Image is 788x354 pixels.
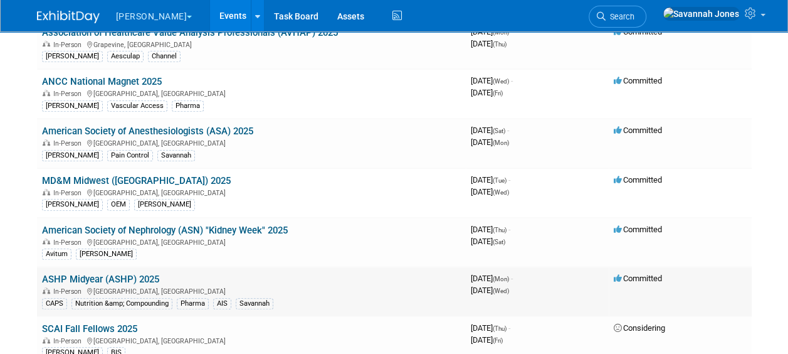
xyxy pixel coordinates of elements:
[493,287,509,294] span: (Wed)
[107,100,167,112] div: Vascular Access
[493,29,509,36] span: (Mon)
[493,325,507,332] span: (Thu)
[53,41,85,49] span: In-Person
[107,199,130,210] div: OEM
[42,27,338,38] a: Association of Healthcare Value Analysis Professionals (AVHAP) 2025
[493,78,509,85] span: (Wed)
[42,137,461,147] div: [GEOGRAPHIC_DATA], [GEOGRAPHIC_DATA]
[42,225,288,236] a: American Society of Nephrology (ASN) "Kidney Week" 2025
[493,337,503,344] span: (Fri)
[177,298,209,309] div: Pharma
[107,150,153,161] div: Pain Control
[614,126,662,135] span: Committed
[511,27,513,36] span: -
[42,175,231,186] a: MD&M Midwest ([GEOGRAPHIC_DATA]) 2025
[43,139,50,146] img: In-Person Event
[42,237,461,247] div: [GEOGRAPHIC_DATA], [GEOGRAPHIC_DATA]
[508,175,510,185] span: -
[493,177,507,184] span: (Tue)
[42,298,67,309] div: CAPS
[53,239,85,247] span: In-Person
[148,51,181,62] div: Channel
[493,239,505,245] span: (Sat)
[614,76,662,85] span: Committed
[471,39,507,48] span: [DATE]
[37,11,100,23] img: ExhibitDay
[53,337,85,345] span: In-Person
[43,41,50,47] img: In-Person Event
[471,76,513,85] span: [DATE]
[42,274,159,285] a: ASHP Midyear (ASHP) 2025
[614,175,662,185] span: Committed
[614,323,665,333] span: Considering
[42,187,461,197] div: [GEOGRAPHIC_DATA], [GEOGRAPHIC_DATA]
[42,100,103,112] div: [PERSON_NAME]
[53,287,85,296] span: In-Person
[614,274,662,283] span: Committed
[53,189,85,197] span: In-Person
[43,287,50,294] img: In-Person Event
[471,126,509,135] span: [DATE]
[42,76,162,87] a: ANCC National Magnet 2025
[43,90,50,96] img: In-Person Event
[213,298,231,309] div: AIS
[43,239,50,245] img: In-Person Event
[43,189,50,195] img: In-Person Event
[511,274,513,283] span: -
[507,126,509,135] span: -
[76,249,137,260] div: [PERSON_NAME]
[493,41,507,48] span: (Thu)
[43,337,50,343] img: In-Person Event
[42,249,71,260] div: Avitum
[107,51,144,62] div: Aesculap
[42,199,103,210] div: [PERSON_NAME]
[42,286,461,296] div: [GEOGRAPHIC_DATA], [GEOGRAPHIC_DATA]
[471,335,503,345] span: [DATE]
[471,274,513,283] span: [DATE]
[53,139,85,147] span: In-Person
[589,6,646,28] a: Search
[471,237,505,246] span: [DATE]
[493,227,507,233] span: (Thu)
[471,187,509,196] span: [DATE]
[42,88,461,98] div: [GEOGRAPHIC_DATA], [GEOGRAPHIC_DATA]
[134,199,195,210] div: [PERSON_NAME]
[493,90,503,97] span: (Fri)
[42,150,103,161] div: [PERSON_NAME]
[508,225,510,234] span: -
[614,27,662,36] span: Committed
[42,39,461,49] div: Grapevine, [GEOGRAPHIC_DATA]
[471,137,509,147] span: [DATE]
[493,276,509,282] span: (Mon)
[42,323,137,335] a: SCAI Fall Fellows 2025
[157,150,195,161] div: Savannah
[53,90,85,98] span: In-Person
[42,51,103,62] div: [PERSON_NAME]
[606,12,634,21] span: Search
[493,189,509,196] span: (Wed)
[493,139,509,146] span: (Mon)
[614,225,662,234] span: Committed
[493,127,505,134] span: (Sat)
[172,100,204,112] div: Pharma
[42,335,461,345] div: [GEOGRAPHIC_DATA], [GEOGRAPHIC_DATA]
[236,298,273,309] div: Savannah
[471,175,510,185] span: [DATE]
[471,27,513,36] span: [DATE]
[471,323,510,333] span: [DATE]
[71,298,172,309] div: Nutrition &amp; Compounding
[471,286,509,295] span: [DATE]
[42,126,253,137] a: American Society of Anesthesiologists (ASA) 2025
[508,323,510,333] span: -
[663,7,740,21] img: Savannah Jones
[511,76,513,85] span: -
[471,225,510,234] span: [DATE]
[471,88,503,97] span: [DATE]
